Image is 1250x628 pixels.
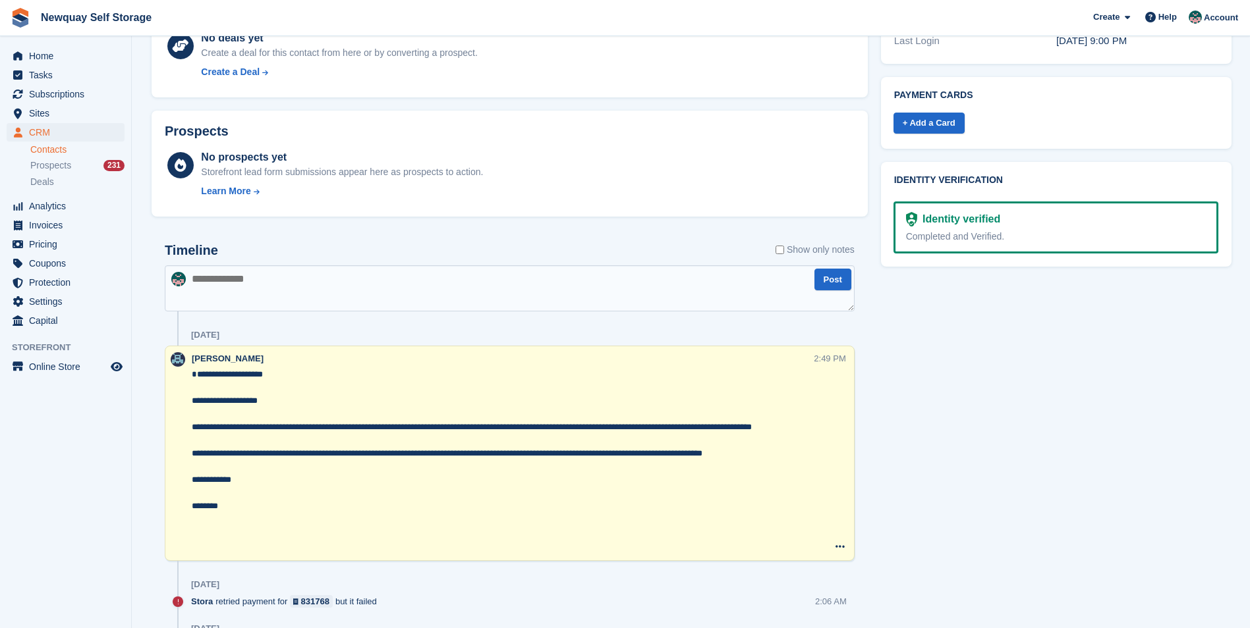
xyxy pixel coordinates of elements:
a: menu [7,66,125,84]
a: menu [7,216,125,234]
a: menu [7,104,125,122]
span: Invoices [29,216,108,234]
a: Learn More [201,184,483,198]
div: Identity verified [917,211,1000,227]
span: Analytics [29,197,108,215]
span: Settings [29,292,108,311]
img: Colette Pearce [171,352,185,367]
span: Subscriptions [29,85,108,103]
img: stora-icon-8386f47178a22dfd0bd8f6a31ec36ba5ce8667c1dd55bd0f319d3a0aa187defe.svg [11,8,30,28]
span: Protection [29,273,108,292]
span: Capital [29,311,108,330]
a: + Add a Card [894,113,965,134]
img: Tina [171,272,186,286]
span: Prospects [30,159,71,172]
div: 831768 [301,595,329,608]
div: [DATE] [191,579,219,590]
span: Coupons [29,254,108,273]
a: Prospects 231 [30,159,125,172]
a: Deals [30,175,125,189]
div: Create a deal for this contact from here or by converting a prospect. [201,46,477,60]
h2: Prospects [165,124,229,139]
div: 2:06 AM [815,595,847,608]
span: Create [1093,11,1120,24]
span: Account [1204,11,1238,24]
time: 2024-02-29 21:00:50 UTC [1056,35,1127,46]
div: Storefront lead form submissions appear here as prospects to action. [201,165,483,179]
a: Contacts [30,144,125,156]
a: menu [7,311,125,330]
a: Newquay Self Storage [36,7,157,28]
img: Tina [1189,11,1202,24]
a: menu [7,254,125,273]
span: Pricing [29,235,108,253]
span: Online Store [29,357,108,376]
span: Storefront [12,341,131,354]
a: menu [7,357,125,376]
a: menu [7,292,125,311]
h2: Timeline [165,243,218,258]
label: Show only notes [776,243,855,257]
div: No prospects yet [201,149,483,165]
a: 831768 [290,595,333,608]
span: Tasks [29,66,108,84]
div: [DATE] [191,330,219,340]
div: Create a Deal [201,65,260,79]
a: menu [7,85,125,103]
span: Sites [29,104,108,122]
input: Show only notes [776,243,784,257]
a: Create a Deal [201,65,477,79]
span: Deals [30,176,54,188]
h2: Identity verification [894,175,1218,186]
div: 2:49 PM [814,352,845,365]
h2: Payment cards [894,90,1218,101]
a: menu [7,197,125,215]
div: retried payment for but it failed [191,595,384,608]
div: Learn More [201,184,250,198]
a: menu [7,123,125,142]
span: Home [29,47,108,65]
div: No deals yet [201,30,477,46]
a: Preview store [109,359,125,375]
div: Last Login [894,34,1056,49]
span: [PERSON_NAME] [192,353,264,363]
div: 231 [103,160,125,171]
span: CRM [29,123,108,142]
a: menu [7,273,125,292]
span: Help [1158,11,1177,24]
div: Completed and Verified. [906,230,1206,244]
a: menu [7,235,125,253]
a: menu [7,47,125,65]
span: Stora [191,595,213,608]
button: Post [814,269,851,290]
img: Identity Verification Ready [906,212,917,226]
